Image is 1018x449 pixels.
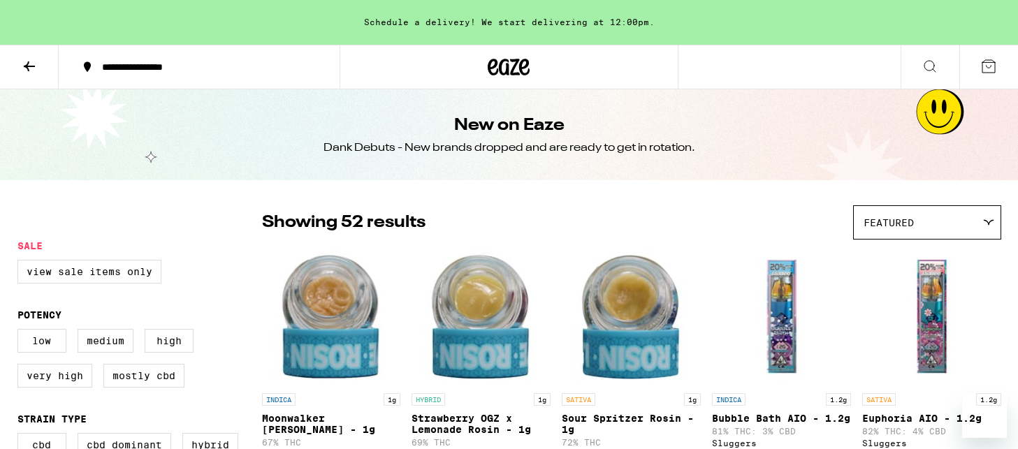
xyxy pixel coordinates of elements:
p: Euphoria AIO - 1.2g [862,413,1001,424]
label: Medium [78,329,133,353]
label: High [145,329,194,353]
div: Sluggers [862,439,1001,448]
div: Sluggers [712,439,851,448]
p: INDICA [712,393,746,406]
legend: Sale [17,240,43,251]
p: 1g [384,393,400,406]
p: 1g [684,393,701,406]
p: Moonwalker [PERSON_NAME] - 1g [262,413,401,435]
span: Featured [864,217,914,228]
p: Strawberry OGZ x Lemonade Rosin - 1g [412,413,551,435]
p: SATIVA [862,393,896,406]
h1: New on Eaze [454,114,565,138]
p: 72% THC [562,438,701,447]
label: View Sale Items Only [17,260,161,284]
legend: Potency [17,309,61,321]
p: 1.2g [826,393,851,406]
p: SATIVA [562,393,595,406]
p: 81% THC: 3% CBD [712,427,851,436]
p: 82% THC: 4% CBD [862,427,1001,436]
p: Sour Spritzer Rosin - 1g [562,413,701,435]
iframe: Button to launch messaging window [962,393,1007,438]
p: 69% THC [412,438,551,447]
p: Bubble Bath AIO - 1.2g [712,413,851,424]
p: 1g [534,393,551,406]
img: Sluggers - Bubble Bath AIO - 1.2g [712,246,851,386]
img: Sluggers - Euphoria AIO - 1.2g [862,246,1001,386]
label: Very High [17,364,92,388]
p: INDICA [262,393,296,406]
img: Bear Labs - Sour Spritzer Rosin - 1g [562,246,701,386]
p: 67% THC [262,438,401,447]
legend: Strain Type [17,413,87,425]
p: HYBRID [412,393,445,406]
label: Low [17,329,66,353]
div: Dank Debuts - New brands dropped and are ready to get in rotation. [323,140,695,156]
p: Showing 52 results [262,211,426,235]
img: Bear Labs - Strawberry OGZ x Lemonade Rosin - 1g [412,246,551,386]
label: Mostly CBD [103,364,184,388]
img: Bear Labs - Moonwalker OG Rosin - 1g [262,246,401,386]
